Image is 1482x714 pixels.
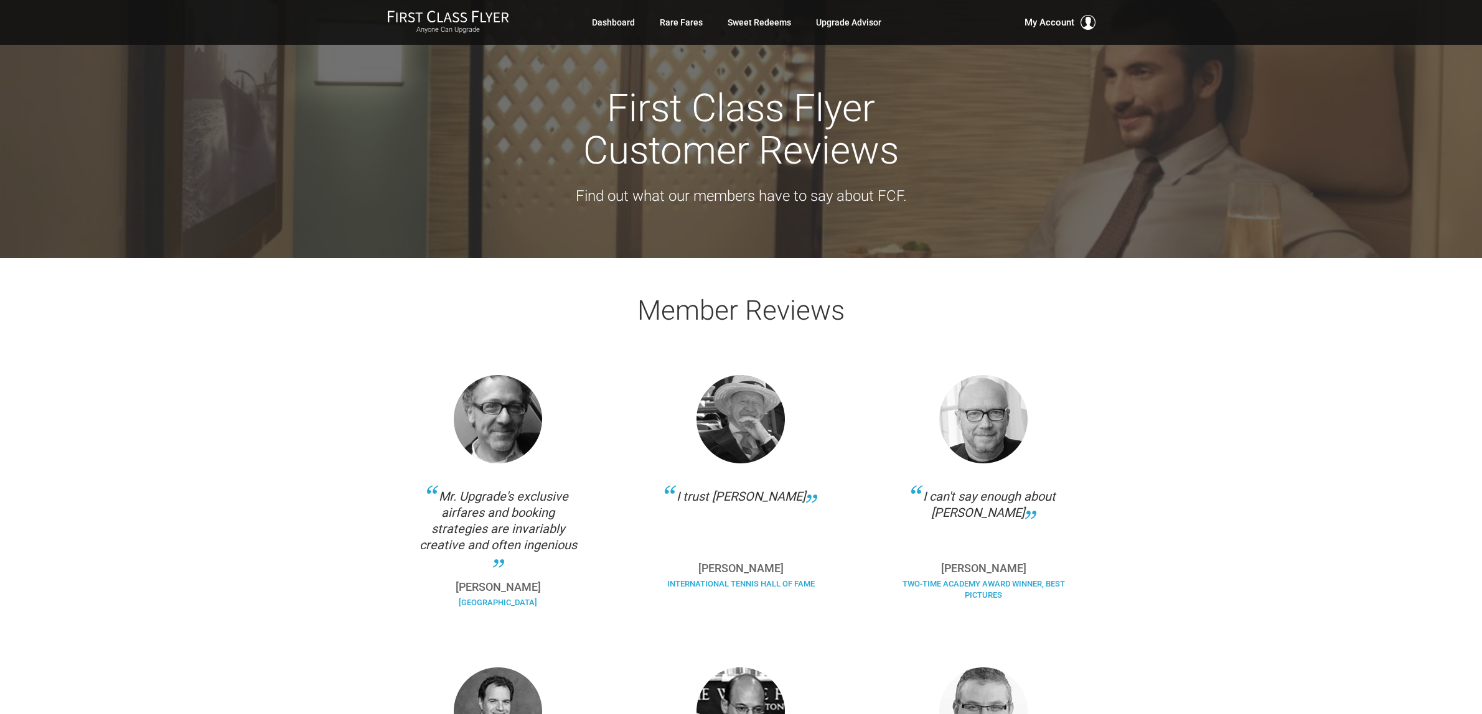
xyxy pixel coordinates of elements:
a: Upgrade Advisor [816,11,881,34]
a: Dashboard [592,11,635,34]
div: I can't say enough about [PERSON_NAME] [899,488,1067,550]
div: [GEOGRAPHIC_DATA] [415,597,583,618]
div: International Tennis Hall of Fame [657,578,825,599]
a: First Class FlyerAnyone Can Upgrade [387,10,509,35]
div: Mr. Upgrade's exclusive airfares and booking strategies are invariably creative and often ingenious [415,488,583,569]
p: [PERSON_NAME] [899,563,1067,574]
div: I trust [PERSON_NAME] [657,488,825,550]
small: Anyone Can Upgrade [387,25,509,34]
img: Haggis-v2.png [939,375,1028,463]
p: [PERSON_NAME] [657,563,825,574]
button: My Account [1025,15,1095,30]
div: Two-Time Academy Award Winner, Best Pictures [899,578,1067,610]
p: Find out what our members have to say about FCF. [390,184,1093,208]
img: Collins.png [696,375,785,463]
img: First Class Flyer [387,10,509,23]
a: Sweet Redeems [728,11,791,34]
a: Rare Fares [660,11,703,34]
span: Member Reviews [637,294,845,327]
img: Thomas.png [454,375,542,463]
span: First Class Flyer Customer Reviews [583,85,899,173]
span: My Account [1025,15,1074,30]
p: [PERSON_NAME] [415,582,583,593]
